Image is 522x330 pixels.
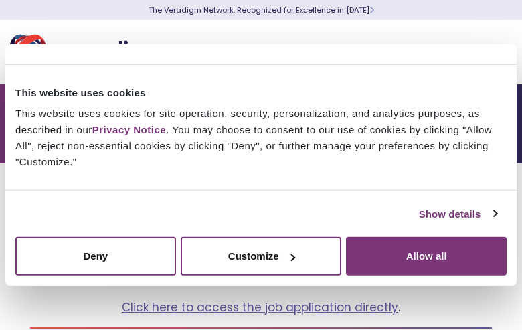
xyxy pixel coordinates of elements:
[482,35,502,70] button: Toggle Navigation Menu
[181,237,341,276] button: Customize
[149,5,374,15] a: The Veradigm Network: Recognized for Excellence in [DATE]Learn More
[15,237,176,276] button: Deny
[346,237,507,276] button: Allow all
[419,205,497,222] a: Show details
[15,106,507,170] div: This website uses cookies for site operation, security, personalization, and analytics purposes, ...
[369,5,374,15] span: Learn More
[10,30,171,74] img: Veradigm logo
[30,299,492,317] p: .
[122,299,398,315] a: Click here to access the job application directly
[15,84,507,100] div: This website uses cookies
[92,124,166,135] a: Privacy Notice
